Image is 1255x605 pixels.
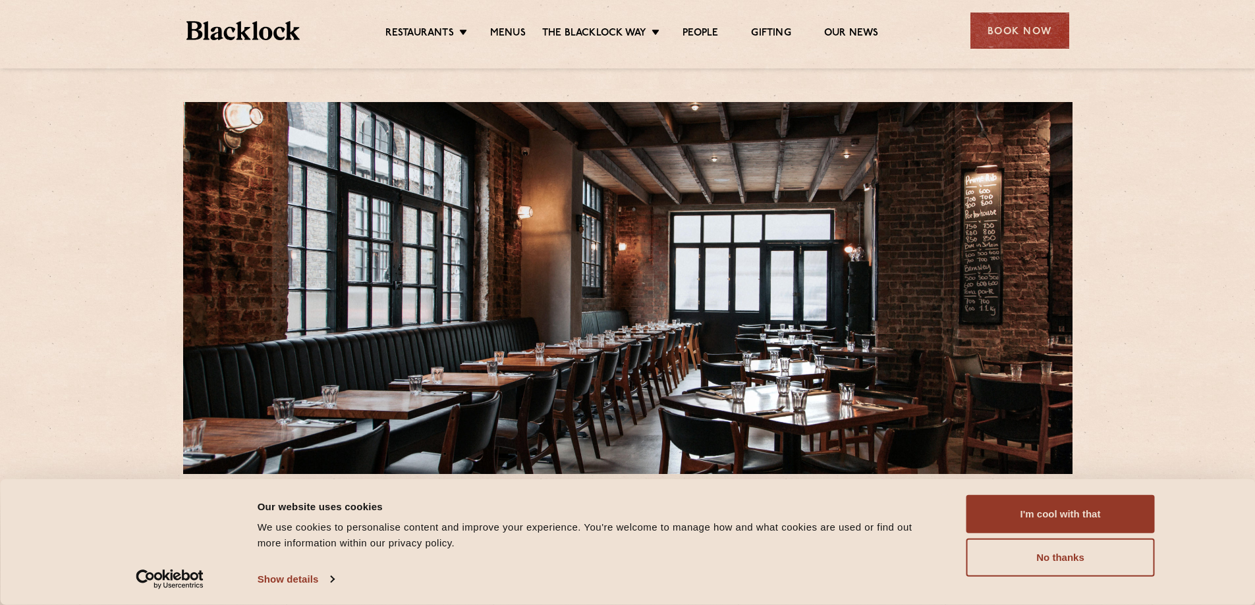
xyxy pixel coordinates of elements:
[258,498,937,514] div: Our website uses cookies
[385,27,454,41] a: Restaurants
[970,13,1069,49] div: Book Now
[824,27,879,41] a: Our News
[751,27,791,41] a: Gifting
[258,519,937,551] div: We use cookies to personalise content and improve your experience. You're welcome to manage how a...
[258,569,334,589] a: Show details
[966,539,1155,577] button: No thanks
[542,27,646,41] a: The Blacklock Way
[490,27,526,41] a: Menus
[966,495,1155,533] button: I'm cool with that
[186,21,300,40] img: BL_Textured_Logo-footer-cropped.svg
[683,27,718,41] a: People
[112,569,227,589] a: Usercentrics Cookiebot - opens in a new window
